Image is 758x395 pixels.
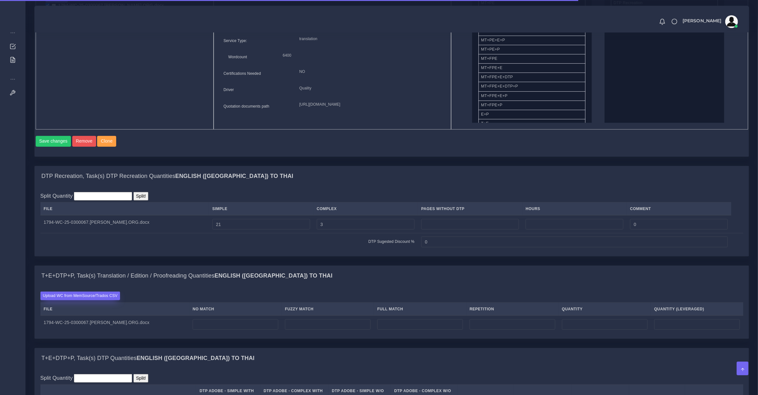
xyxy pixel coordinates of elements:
th: No Match [189,303,282,316]
b: English ([GEOGRAPHIC_DATA]) TO Thai [175,173,294,179]
h4: T+E+DTP+P, Task(s) DTP Quantities [41,355,255,362]
li: E+P [478,110,585,119]
div: T+E+DTP+P, Task(s) DTP QuantitiesEnglish ([GEOGRAPHIC_DATA]) TO Thai [35,348,749,369]
li: MT+FPE+E+P [478,91,585,101]
img: avatar [725,15,738,28]
p: translation [299,36,441,42]
th: Simple [209,202,313,215]
button: Save changes [36,136,71,147]
label: Certifications Needed [223,71,261,76]
th: Full Match [374,303,466,316]
h4: DTP Recreation, Task(s) DTP Recreation Quantities [41,173,293,180]
th: File [40,303,189,316]
label: Service Type: [223,38,247,44]
p: 6400 [283,52,436,59]
span: [PERSON_NAME] [683,18,722,23]
li: MT+FPE+E+DTP [478,73,585,82]
td: 1794-WC-25-0300067.[PERSON_NAME].ORG.docx [40,215,209,233]
p: [URL][DOMAIN_NAME] [299,101,441,108]
label: DTP Sugested Discount % [368,239,414,244]
th: Complex [313,202,418,215]
label: Split Quantity [40,374,73,382]
label: Split Quantity [40,192,73,200]
th: Comment [627,202,731,215]
a: [PERSON_NAME]avatar [679,15,740,28]
b: English ([GEOGRAPHIC_DATA]) TO Thai [215,272,333,279]
div: DTP Recreation, Task(s) DTP Recreation QuantitiesEnglish ([GEOGRAPHIC_DATA]) TO Thai [35,166,749,187]
button: Remove [72,136,96,147]
li: MT+FPE [478,54,585,64]
th: Fuzzy Match [282,303,374,316]
p: Quality [299,85,441,92]
label: Quotation documents path [223,103,269,109]
input: Split! [133,374,148,383]
b: English ([GEOGRAPHIC_DATA]) TO Thai [137,355,255,361]
label: Driver [223,87,234,93]
p: NO [299,68,441,75]
label: Wordcount [228,54,247,60]
a: Clone [97,136,117,147]
li: MT+PE+E+P [478,36,585,45]
th: Quantity (Leveraged) [651,303,743,316]
div: DTP Recreation, Task(s) DTP Recreation QuantitiesEnglish ([GEOGRAPHIC_DATA]) TO Thai [35,187,749,256]
li: T+E [478,119,585,129]
a: Remove [72,136,97,147]
div: T+E+DTP+P, Task(s) Translation / Edition / Proofreading QuantitiesEnglish ([GEOGRAPHIC_DATA]) TO ... [35,286,749,339]
li: MT+FPE+E [478,63,585,73]
input: Split! [133,192,148,201]
th: Quantity [559,303,651,316]
th: File [40,202,209,215]
th: Hours [522,202,627,215]
th: Pages Without DTP [418,202,522,215]
li: MT+PE+P [478,45,585,54]
button: Clone [97,136,116,147]
th: Repetition [466,303,559,316]
li: MT+FPE+E+DTP+P [478,82,585,91]
div: T+E+DTP+P, Task(s) Translation / Edition / Proofreading QuantitiesEnglish ([GEOGRAPHIC_DATA]) TO ... [35,266,749,286]
td: 1794-WC-25-0300067.[PERSON_NAME].ORG.docx [40,315,189,333]
h4: T+E+DTP+P, Task(s) Translation / Edition / Proofreading Quantities [41,272,332,279]
label: Upload WC from MemSource/Trados CSV [40,292,120,300]
li: MT+FPE+P [478,101,585,110]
